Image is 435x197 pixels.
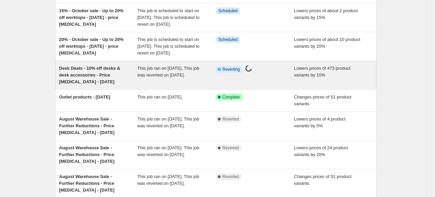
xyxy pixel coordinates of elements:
span: August Warehouse Sale - Further Reductions - Price [MEDICAL_DATA] - [DATE] [59,116,115,135]
span: Reverted [223,174,239,179]
span: This job ran on [DATE]. This job was reverted on [DATE]. [137,174,199,186]
span: This job ran on [DATE]. This job was reverted on [DATE]. [137,145,199,157]
span: This job ran on [DATE]. This job was reverted on [DATE]. [137,66,199,78]
span: Lowers prices of about 10 product variants by 20% [294,37,360,49]
span: Reverted [223,145,239,151]
span: This job is scheduled to start on [DATE]. This job is scheduled to revert on [DATE]. [137,37,200,56]
span: Scheduled [219,8,238,14]
span: Complete [223,94,240,100]
span: 20% - October sale - Up to 20% off worktops - [DATE] - price [MEDICAL_DATA] [59,37,124,56]
span: Lowers prices of 473 product variants by 10% [294,66,350,78]
span: Changes prices of 51 product variants [294,94,351,106]
span: Desk Deals - 10% off desks & desk accessories - Price [MEDICAL_DATA] - [DATE] [59,66,120,84]
span: August Warehouse Sale - Further Reductions - Price [MEDICAL_DATA] - [DATE] [59,174,115,193]
span: Lowers prices of 24 product variants by 20% [294,145,348,157]
span: Changes prices of 51 product variants [294,174,351,186]
span: This job ran on [DATE]. [137,94,183,100]
span: This job ran on [DATE]. This job was reverted on [DATE]. [137,116,199,128]
span: Lowers prices of about 2 product variants by 15% [294,8,358,20]
span: August Warehouse Sale - Further Reductions - Price [MEDICAL_DATA] - [DATE] [59,145,115,164]
span: This job is scheduled to start on [DATE]. This job is scheduled to revert on [DATE]. [137,8,200,27]
span: Lowers prices of 4 product variants by 5% [294,116,345,128]
span: Outlet products - [DATE] [59,94,110,100]
span: Reverted [223,116,239,122]
span: 15% - October sale - Up to 20% off worktops - [DATE] - price [MEDICAL_DATA] [59,8,124,27]
span: Scheduled [219,37,238,42]
span: Reverting [223,67,240,72]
